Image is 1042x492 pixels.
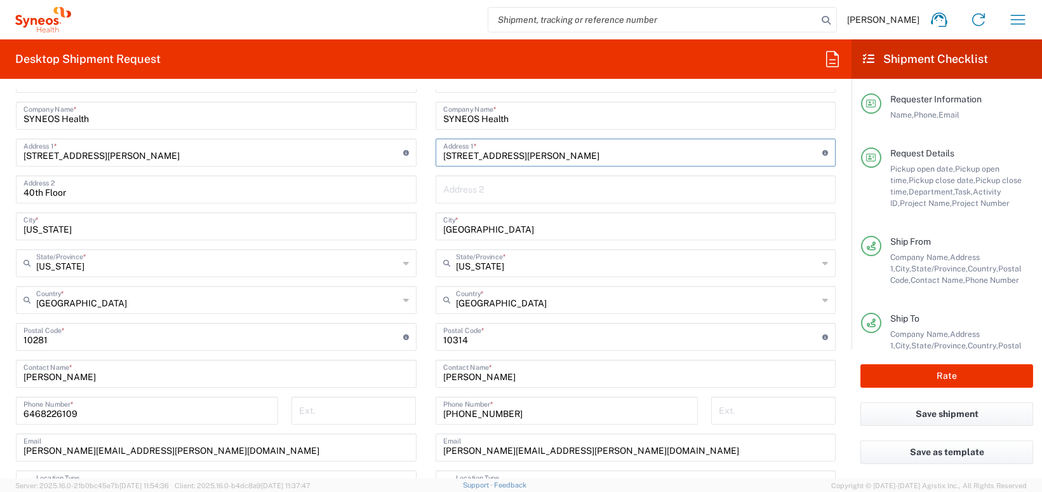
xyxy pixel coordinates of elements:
span: Country, [968,264,998,273]
span: City, [895,264,911,273]
span: Country, [968,341,998,350]
h2: Desktop Shipment Request [15,51,161,67]
button: Save as template [860,441,1033,464]
span: [DATE] 11:37:47 [261,482,311,489]
span: Name, [890,110,914,120]
span: State/Province, [911,341,968,350]
span: [PERSON_NAME] [847,14,919,25]
span: Request Details [890,148,954,158]
span: Pickup close date, [909,175,975,185]
input: Shipment, tracking or reference number [488,8,817,32]
span: Pickup open date, [890,164,955,174]
a: Support [463,481,495,489]
span: Company Name, [890,252,950,262]
span: Project Number [952,198,1010,208]
span: Requester Information [890,94,982,104]
span: Email [938,110,959,120]
h2: Shipment Checklist [863,51,988,67]
span: Ship From [890,236,931,247]
span: Project Name, [900,198,952,208]
span: Copyright © [DATE]-[DATE] Agistix Inc., All Rights Reserved [831,480,1027,491]
span: City, [895,341,911,350]
span: Contact Name, [911,275,965,285]
span: Company Name, [890,329,950,339]
span: Server: 2025.16.0-21b0bc45e7b [15,482,169,489]
a: Feedback [494,481,526,489]
span: Phone Number [965,275,1019,285]
span: [DATE] 11:54:36 [119,482,169,489]
span: Task, [954,187,973,196]
span: Phone, [914,110,938,120]
span: Client: 2025.16.0-b4dc8a9 [175,482,311,489]
span: State/Province, [911,264,968,273]
span: Department, [909,187,954,196]
button: Rate [860,364,1033,388]
span: Ship To [890,313,919,324]
button: Save shipment [860,402,1033,426]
